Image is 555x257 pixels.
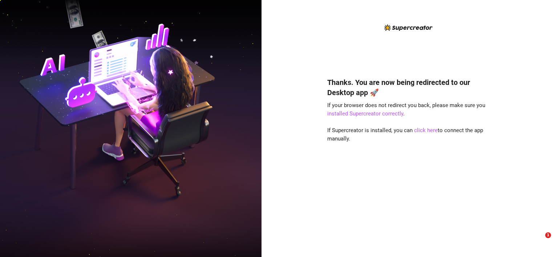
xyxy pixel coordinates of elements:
h4: Thanks. You are now being redirected to our Desktop app 🚀 [327,77,489,98]
span: If Supercreator is installed, you can to connect the app manually. [327,127,483,142]
span: If your browser does not redirect you back, please make sure you . [327,102,485,117]
img: logo-BBDzfeDw.svg [384,24,433,31]
a: click here [414,127,438,134]
span: 1 [545,232,551,238]
iframe: Intercom live chat [530,232,548,250]
a: installed Supercreator correctly [327,110,403,117]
